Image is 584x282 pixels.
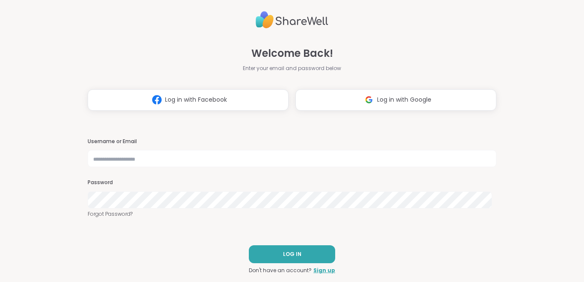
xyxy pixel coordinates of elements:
[88,210,496,218] a: Forgot Password?
[295,89,496,111] button: Log in with Google
[243,65,341,72] span: Enter your email and password below
[149,92,165,108] img: ShareWell Logomark
[165,95,227,104] span: Log in with Facebook
[377,95,431,104] span: Log in with Google
[256,8,328,32] img: ShareWell Logo
[313,267,335,274] a: Sign up
[251,46,333,61] span: Welcome Back!
[361,92,377,108] img: ShareWell Logomark
[88,138,496,145] h3: Username or Email
[88,89,289,111] button: Log in with Facebook
[283,250,301,258] span: LOG IN
[88,179,496,186] h3: Password
[249,267,312,274] span: Don't have an account?
[249,245,335,263] button: LOG IN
